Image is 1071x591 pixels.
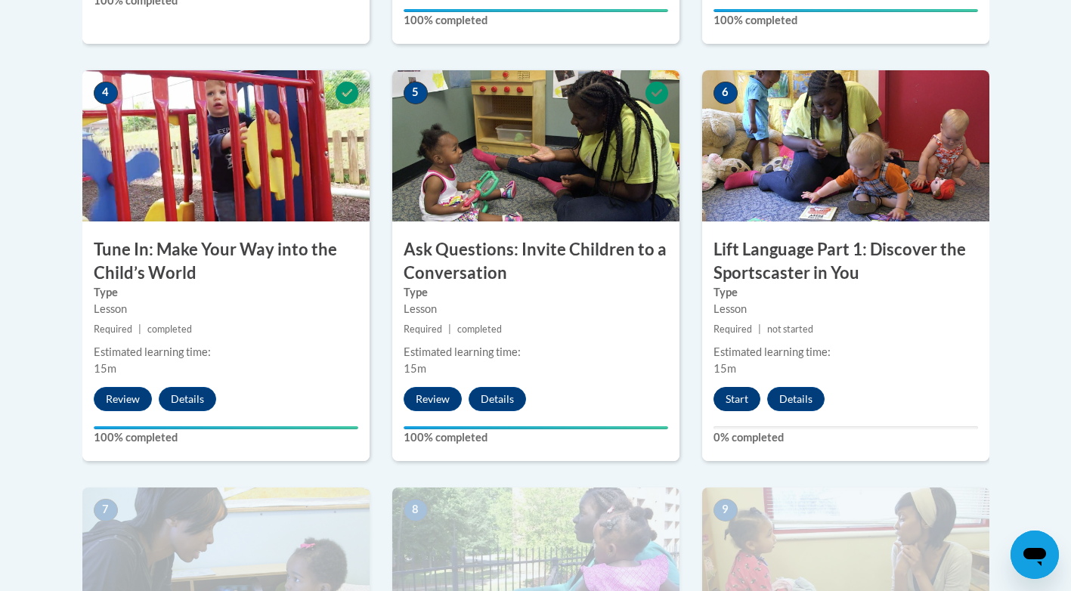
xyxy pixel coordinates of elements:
[404,387,462,411] button: Review
[713,429,978,446] label: 0% completed
[404,284,668,301] label: Type
[404,323,442,335] span: Required
[94,323,132,335] span: Required
[404,344,668,360] div: Estimated learning time:
[94,82,118,104] span: 4
[94,499,118,521] span: 7
[713,284,978,301] label: Type
[147,323,192,335] span: completed
[392,70,679,221] img: Course Image
[94,344,358,360] div: Estimated learning time:
[713,323,752,335] span: Required
[159,387,216,411] button: Details
[713,9,978,12] div: Your progress
[94,362,116,375] span: 15m
[702,70,989,221] img: Course Image
[404,362,426,375] span: 15m
[713,387,760,411] button: Start
[404,301,668,317] div: Lesson
[457,323,502,335] span: completed
[404,499,428,521] span: 8
[94,429,358,446] label: 100% completed
[94,387,152,411] button: Review
[138,323,141,335] span: |
[713,301,978,317] div: Lesson
[82,238,370,285] h3: Tune In: Make Your Way into the Child’s World
[448,323,451,335] span: |
[767,323,813,335] span: not started
[94,426,358,429] div: Your progress
[702,238,989,285] h3: Lift Language Part 1: Discover the Sportscaster in You
[404,12,668,29] label: 100% completed
[392,238,679,285] h3: Ask Questions: Invite Children to a Conversation
[713,12,978,29] label: 100% completed
[404,426,668,429] div: Your progress
[758,323,761,335] span: |
[713,362,736,375] span: 15m
[1011,531,1059,579] iframe: Button to launch messaging window
[767,387,825,411] button: Details
[713,499,738,521] span: 9
[713,344,978,360] div: Estimated learning time:
[469,387,526,411] button: Details
[404,9,668,12] div: Your progress
[713,82,738,104] span: 6
[82,70,370,221] img: Course Image
[404,429,668,446] label: 100% completed
[94,284,358,301] label: Type
[404,82,428,104] span: 5
[94,301,358,317] div: Lesson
